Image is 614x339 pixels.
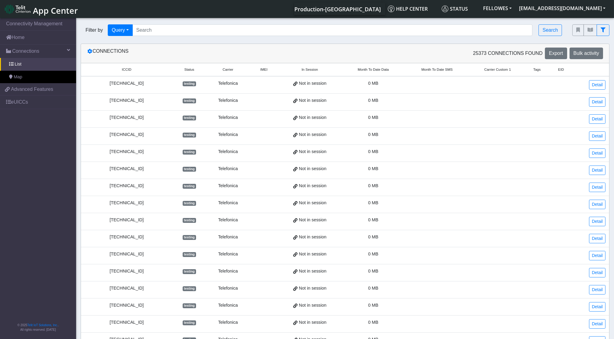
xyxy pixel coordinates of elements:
span: 0 MB [368,200,378,205]
span: Carrier [223,67,233,72]
div: [TECHNICAL_ID] [85,166,169,172]
button: Bulk activity [570,48,603,59]
span: 0 MB [368,81,378,86]
div: Telefonica [210,217,246,223]
span: Month To Date SMS [421,67,453,72]
a: Detail [589,251,605,260]
div: [TECHNICAL_ID] [85,183,169,189]
div: [TECHNICAL_ID] [85,268,169,275]
span: testing [183,150,196,155]
div: Telefonica [210,302,246,309]
span: testing [183,184,196,189]
span: testing [183,320,196,325]
a: Detail [589,183,605,192]
a: App Center [5,2,77,16]
a: Detail [589,131,605,141]
span: testing [183,133,196,137]
span: Not in session [299,80,326,87]
a: Detail [589,114,605,124]
span: Status [442,5,468,12]
span: Status [184,67,194,72]
span: Not in session [299,200,326,206]
span: 0 MB [368,234,378,239]
span: 0 MB [368,149,378,154]
span: Not in session [299,148,326,155]
div: Telefonica [210,131,246,138]
img: logo-telit-cinterion-gw-new.png [5,4,30,14]
button: Query [108,24,133,36]
span: 0 MB [368,269,378,273]
span: Connections [12,48,39,55]
input: Search... [132,24,533,36]
span: Not in session [299,234,326,241]
span: 0 MB [368,217,378,222]
div: [TECHNICAL_ID] [85,80,169,87]
a: Detail [589,148,605,158]
div: [TECHNICAL_ID] [85,200,169,206]
div: [TECHNICAL_ID] [85,285,169,292]
span: testing [183,303,196,308]
div: [TECHNICAL_ID] [85,131,169,138]
span: testing [183,252,196,257]
span: testing [183,269,196,274]
span: 0 MB [368,183,378,188]
div: [TECHNICAL_ID] [85,217,169,223]
img: knowledge.svg [388,5,395,12]
button: Export [545,48,567,59]
a: Detail [589,217,605,226]
a: Detail [589,319,605,329]
span: Month To Date Data [358,67,389,72]
span: Help center [388,5,428,12]
span: Map [14,74,22,80]
div: Telefonica [210,148,246,155]
a: Detail [589,285,605,294]
span: testing [183,116,196,120]
span: testing [183,218,196,223]
span: testing [183,98,196,103]
div: Telefonica [210,183,246,189]
div: Telefonica [210,234,246,241]
a: Detail [589,166,605,175]
span: Export [549,51,563,56]
div: Telefonica [210,114,246,121]
div: [TECHNICAL_ID] [85,234,169,241]
div: Telefonica [210,97,246,104]
span: testing [183,81,196,86]
span: Not in session [299,217,326,223]
span: 0 MB [368,303,378,308]
span: 0 MB [368,115,378,120]
span: List [15,61,21,68]
a: Telit IoT Solutions, Inc. [27,323,58,327]
span: 0 MB [368,132,378,137]
div: [TECHNICAL_ID] [85,97,169,104]
div: Telefonica [210,285,246,292]
span: EID [558,67,564,72]
div: [TECHNICAL_ID] [85,148,169,155]
span: Not in session [299,131,326,138]
div: Telefonica [210,268,246,275]
span: 0 MB [368,252,378,256]
div: [TECHNICAL_ID] [85,302,169,309]
div: Telefonica [210,166,246,172]
span: Filter by [81,27,108,34]
span: testing [183,201,196,206]
div: fitlers menu [572,24,609,36]
span: 0 MB [368,286,378,291]
span: Tags [533,67,541,72]
button: Search [539,24,562,36]
div: [TECHNICAL_ID] [85,251,169,258]
span: In Session [302,67,318,72]
span: testing [183,286,196,291]
span: Not in session [299,166,326,172]
span: Not in session [299,319,326,326]
button: [EMAIL_ADDRESS][DOMAIN_NAME] [515,3,609,14]
span: 0 MB [368,320,378,325]
div: Telefonica [210,319,246,326]
a: Detail [589,200,605,209]
a: Detail [589,97,605,107]
div: [TECHNICAL_ID] [85,319,169,326]
div: Telefonica [210,80,246,87]
span: 0 MB [368,98,378,103]
span: Not in session [299,97,326,104]
span: Not in session [299,268,326,275]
